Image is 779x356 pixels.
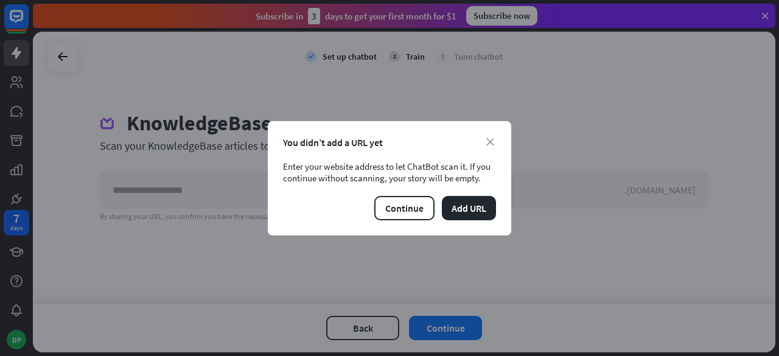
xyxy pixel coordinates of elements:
button: Open LiveChat chat widget [10,5,46,41]
button: Continue [374,196,435,220]
div: You didn’t add a URL yet [283,136,496,148]
i: close [486,138,494,146]
div: Enter your website address to let ChatBot scan it. If you continue without scanning, your story w... [283,161,496,184]
button: Add URL [442,196,496,220]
